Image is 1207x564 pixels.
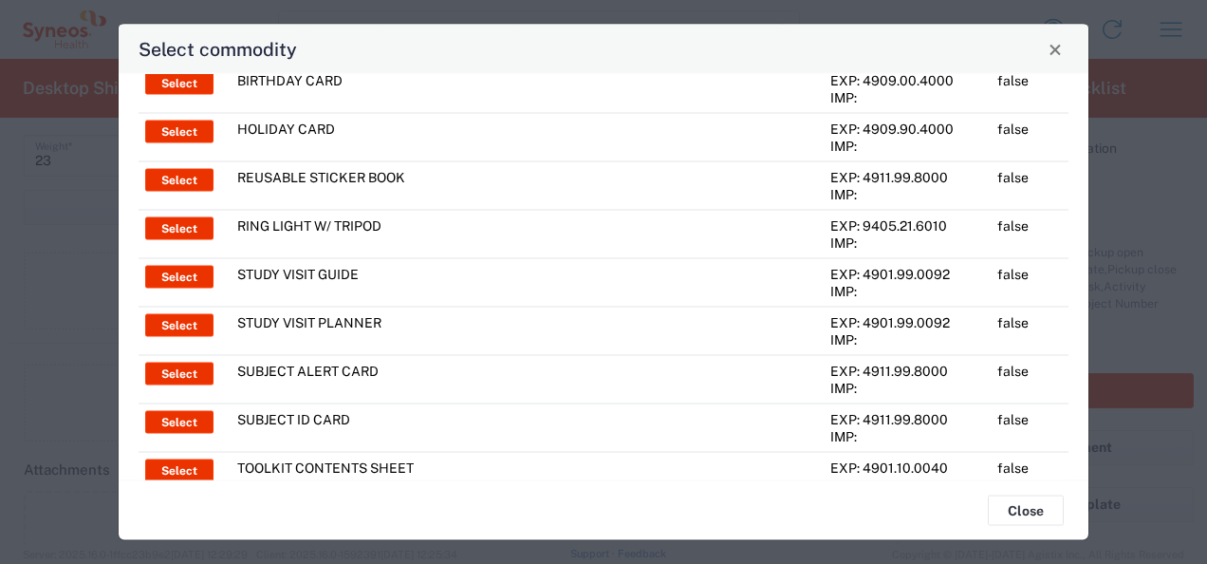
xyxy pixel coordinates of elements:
div: IMP: [830,428,984,445]
button: Select [145,217,214,240]
div: EXP: 4901.99.0092 [830,266,984,283]
div: EXP: 4909.90.4000 [830,121,984,138]
div: IMP: [830,235,984,252]
td: STUDY VISIT GUIDE [231,258,663,307]
button: Select [145,121,214,143]
button: Close [988,496,1064,526]
td: false [991,452,1068,500]
div: IMP: [830,283,984,300]
td: false [991,161,1068,210]
td: false [991,355,1068,404]
div: EXP: 4909.00.4000 [830,72,984,89]
div: IMP: [830,380,984,397]
td: false [991,404,1068,452]
div: IMP: [830,186,984,203]
button: Select [145,363,214,385]
td: false [991,307,1068,355]
div: IMP: [830,138,984,155]
td: BIRTHDAY CARD [231,65,663,113]
button: Select [145,266,214,289]
h4: Select commodity [139,35,297,63]
td: HOLIDAY CARD [231,113,663,161]
td: SUBJECT ID CARD [231,404,663,452]
td: STUDY VISIT PLANNER [231,307,663,355]
button: Select [145,411,214,434]
div: IMP: [830,477,984,494]
div: EXP: 4911.99.8000 [830,411,984,428]
button: Select [145,314,214,337]
div: EXP: 4911.99.8000 [830,169,984,186]
div: IMP: [830,89,984,106]
td: false [991,210,1068,258]
button: Select [145,169,214,192]
div: EXP: 9405.21.6010 [830,217,984,235]
td: TOOLKIT CONTENTS SHEET [231,452,663,500]
td: false [991,113,1068,161]
td: REUSABLE STICKER BOOK [231,161,663,210]
div: EXP: 4901.99.0092 [830,314,984,331]
div: EXP: 4901.10.0040 [830,460,984,477]
button: Select [145,72,214,95]
button: Select [145,460,214,482]
td: false [991,258,1068,307]
td: SUBJECT ALERT CARD [231,355,663,404]
div: EXP: 4911.99.8000 [830,363,984,380]
td: false [991,65,1068,113]
div: IMP: [830,331,984,348]
td: RING LIGHT W/ TRIPOD [231,210,663,258]
button: Close [1042,36,1068,63]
